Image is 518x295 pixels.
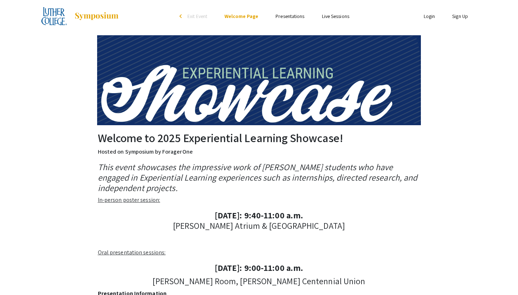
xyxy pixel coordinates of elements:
[322,13,349,19] a: Live Sessions
[215,209,303,221] strong: [DATE]: 9:40-11:00 a.m.
[98,147,421,156] p: Hosted on Symposium by ForagerOne
[215,262,303,273] strong: [DATE]: 9:00-11:00 a.m.
[41,7,119,25] a: 2025 Experiential Learning Showcase
[452,13,468,19] a: Sign Up
[98,131,421,145] h2: Welcome to 2025 Experiential Learning Showcase!
[180,14,184,18] div: arrow_back_ios
[74,12,119,21] img: Symposium by ForagerOne
[276,13,304,19] a: Presentations
[187,13,207,19] span: Exit Event
[97,35,421,125] img: 2025 Experiential Learning Showcase
[41,7,67,25] img: 2025 Experiential Learning Showcase
[424,13,435,19] a: Login
[98,161,418,194] em: This event showcases the impressive work of [PERSON_NAME] students who have engaged in Experienti...
[224,13,258,19] a: Welcome Page
[98,196,160,204] u: In-person poster session:
[98,210,421,231] h4: [PERSON_NAME] Atrium & [GEOGRAPHIC_DATA]
[98,276,421,286] h4: [PERSON_NAME] Room, [PERSON_NAME] Centennial Union
[98,249,166,256] u: Oral presentation sessions:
